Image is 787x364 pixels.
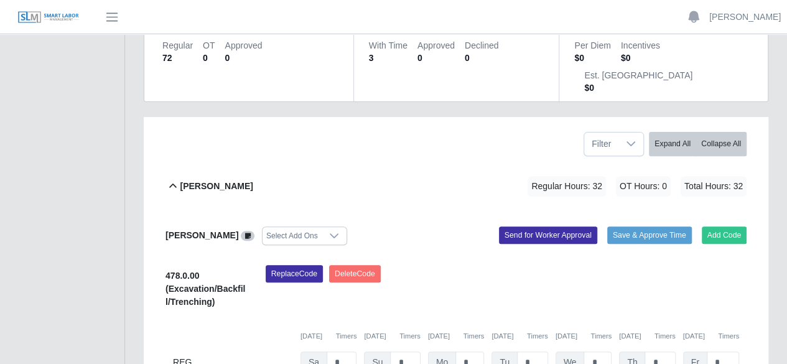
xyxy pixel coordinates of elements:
[463,331,484,342] button: Timers
[681,176,747,197] span: Total Hours: 32
[329,265,381,282] button: DeleteCode
[683,331,739,342] div: [DATE]
[491,331,547,342] div: [DATE]
[556,331,612,342] div: [DATE]
[369,39,407,52] dt: With Time
[584,69,692,82] dt: Est. [GEOGRAPHIC_DATA]
[465,39,498,52] dt: Declined
[364,331,420,342] div: [DATE]
[621,39,660,52] dt: Incentives
[649,132,696,156] button: Expand All
[584,82,692,94] dd: $0
[399,331,421,342] button: Timers
[162,52,193,64] dd: 72
[165,230,238,240] b: [PERSON_NAME]
[266,265,323,282] button: ReplaceCode
[263,227,322,245] div: Select Add Ons
[649,132,747,156] div: bulk actions
[165,161,747,212] button: [PERSON_NAME] Regular Hours: 32 OT Hours: 0 Total Hours: 32
[417,39,455,52] dt: Approved
[465,52,498,64] dd: 0
[203,52,215,64] dd: 0
[417,52,455,64] dd: 0
[702,226,747,244] button: Add Code
[590,331,612,342] button: Timers
[162,39,193,52] dt: Regular
[574,39,610,52] dt: Per Diem
[241,230,254,240] a: View/Edit Notes
[527,331,548,342] button: Timers
[654,331,676,342] button: Timers
[696,132,747,156] button: Collapse All
[621,52,660,64] dd: $0
[165,271,245,307] b: 478.0.00 (Excavation/Backfill/Trenching)
[180,180,253,193] b: [PERSON_NAME]
[203,39,215,52] dt: OT
[619,331,675,342] div: [DATE]
[336,331,357,342] button: Timers
[225,39,262,52] dt: Approved
[607,226,692,244] button: Save & Approve Time
[300,331,356,342] div: [DATE]
[574,52,610,64] dd: $0
[17,11,80,24] img: SLM Logo
[428,331,484,342] div: [DATE]
[499,226,597,244] button: Send for Worker Approval
[369,52,407,64] dd: 3
[718,331,739,342] button: Timers
[225,52,262,64] dd: 0
[584,133,618,156] span: Filter
[709,11,781,24] a: [PERSON_NAME]
[616,176,671,197] span: OT Hours: 0
[528,176,606,197] span: Regular Hours: 32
